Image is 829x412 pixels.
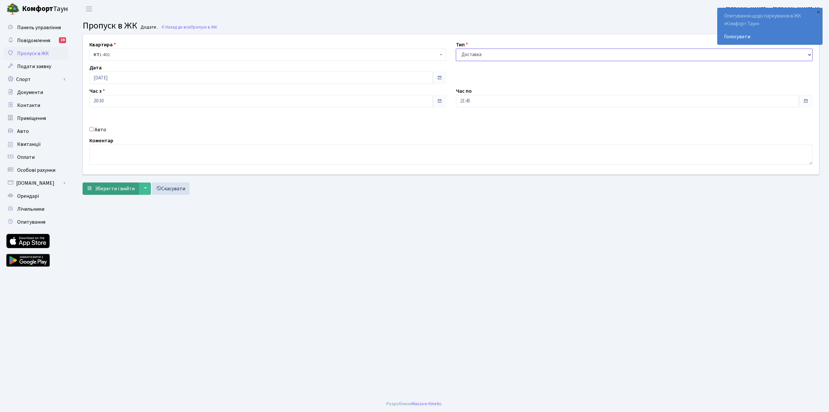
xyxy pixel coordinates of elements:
a: Авто [3,125,68,138]
span: Панель управління [17,24,61,31]
label: Авто [95,126,106,134]
span: Пропуск в ЖК [17,50,49,57]
span: Орендарі [17,193,39,200]
a: Лічильники [3,203,68,216]
a: Опитування [3,216,68,229]
b: Комфорт [22,4,53,14]
img: logo.png [6,3,19,16]
a: Приміщення [3,112,68,125]
span: Повідомлення [17,37,50,44]
a: Квитанції [3,138,68,151]
span: Квитанції [17,141,41,148]
a: Орендарі [3,190,68,203]
a: Контакти [3,99,68,112]
div: × [815,9,822,15]
span: <b>КТ</b>&nbsp;&nbsp;&nbsp;&nbsp;1-402 [94,52,438,58]
span: Авто [17,128,29,135]
label: Час по [456,87,472,95]
label: Час з [89,87,105,95]
small: Додати . [139,25,158,30]
span: Приміщення [17,115,46,122]
button: Переключити навігацію [81,4,97,14]
label: Коментар [89,137,113,145]
a: Спорт [3,73,68,86]
span: Пропуск в ЖК [191,24,217,30]
a: Пропуск в ЖК [3,47,68,60]
div: Розроблено . [386,400,443,407]
button: Зберегти і вийти [83,182,139,195]
b: [PERSON_NAME]’єв [PERSON_NAME]. Ю. [726,6,821,13]
label: Дата [89,64,102,72]
a: Голосувати [724,33,816,41]
a: Панель управління [3,21,68,34]
span: Пропуск в ЖК [83,19,137,32]
b: КТ [94,52,99,58]
span: Лічильники [17,206,44,213]
label: Тип [456,41,468,49]
span: Контакти [17,102,40,109]
a: Документи [3,86,68,99]
span: Документи [17,89,43,96]
a: Назад до всіхПропуск в ЖК [161,24,217,30]
span: Особові рахунки [17,167,55,174]
a: Оплати [3,151,68,164]
a: Особові рахунки [3,164,68,177]
a: [DOMAIN_NAME] [3,177,68,190]
div: Опитування щодо паркування в ЖК «Комфорт Таун» [718,8,822,44]
span: <b>КТ</b>&nbsp;&nbsp;&nbsp;&nbsp;1-402 [89,49,446,61]
div: 19 [59,37,66,43]
span: Таун [22,4,68,15]
label: Квартира [89,41,116,49]
a: Повідомлення19 [3,34,68,47]
span: Оплати [17,154,35,161]
a: Massive Kinetic [412,400,442,407]
span: Подати заявку [17,63,51,70]
span: Опитування [17,218,45,226]
span: Зберегти і вийти [95,185,135,192]
a: Скасувати [152,182,189,195]
a: Подати заявку [3,60,68,73]
a: [PERSON_NAME]’єв [PERSON_NAME]. Ю. [726,5,821,13]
